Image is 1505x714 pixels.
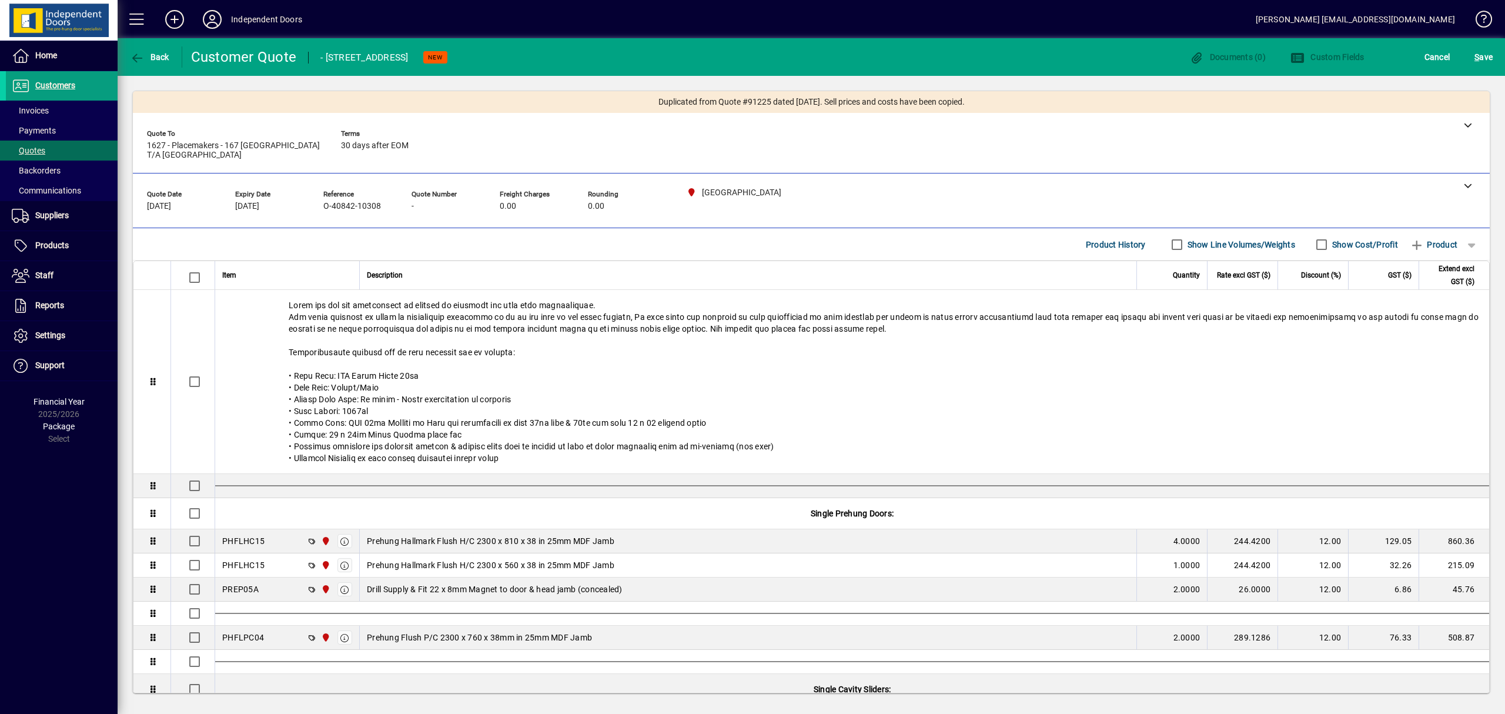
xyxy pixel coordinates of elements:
button: Profile [193,9,231,30]
span: Product History [1086,235,1146,254]
span: Christchurch [318,583,332,596]
td: 76.33 [1348,626,1419,650]
div: - [STREET_ADDRESS] [320,48,409,67]
div: Independent Doors [231,10,302,29]
span: Staff [35,271,53,280]
span: 30 days after EOM [341,141,409,151]
td: 12.00 [1277,626,1348,650]
span: Prehung Hallmark Flush H/C 2300 x 560 x 38 in 25mm MDF Jamb [367,559,614,571]
td: 215.09 [1419,553,1489,578]
a: Invoices [6,101,118,121]
span: 1.0000 [1173,559,1200,571]
app-page-header-button: Back [118,46,182,68]
span: GST ($) [1388,269,1412,282]
span: Products [35,241,69,250]
a: Quotes [6,141,118,161]
label: Show Cost/Profit [1330,239,1398,251]
a: Reports [6,291,118,321]
div: 289.1286 [1215,632,1270,643]
a: Support [6,351,118,381]
td: 6.86 [1348,578,1419,602]
div: Lorem ips dol sit ametconsect ad elitsed do eiusmodt inc utla etdo magnaaliquae. Adm venia quisno... [215,290,1489,473]
span: ave [1474,48,1493,66]
button: Product [1404,234,1463,255]
span: Quotes [12,146,45,155]
span: Support [35,361,65,370]
a: Backorders [6,161,118,181]
td: 12.00 [1277,529,1348,553]
span: NEW [428,54,443,61]
span: Back [130,52,169,62]
div: PREP05A [222,583,259,595]
span: Drill Supply & Fit 22 x 8mm Magnet to door & head jamb (concealed) [367,583,623,595]
span: Item [222,269,236,282]
a: Staff [6,261,118,291]
span: O-40842-10308 [323,202,381,211]
span: Documents (0) [1189,52,1266,62]
div: 26.0000 [1215,583,1270,595]
span: Quantity [1173,269,1200,282]
button: Cancel [1422,46,1453,68]
span: Reports [35,301,64,310]
span: Discount (%) [1301,269,1341,282]
button: Documents (0) [1186,46,1269,68]
div: Single Cavity Sliders: [215,674,1489,705]
button: Product History [1081,234,1151,255]
div: PHFLPC04 [222,632,264,643]
td: 32.26 [1348,553,1419,578]
span: Package [43,422,75,431]
td: 45.76 [1419,578,1489,602]
span: 4.0000 [1173,535,1200,547]
span: Communications [12,186,81,195]
td: 12.00 [1277,578,1348,602]
span: 0.00 [588,202,604,211]
span: 2.0000 [1173,583,1200,595]
span: Rate excl GST ($) [1217,269,1270,282]
label: Show Line Volumes/Weights [1185,239,1295,251]
span: Financial Year [34,397,85,406]
button: Back [127,46,172,68]
div: Customer Quote [191,48,297,66]
button: Save [1471,46,1496,68]
span: Description [367,269,403,282]
a: Payments [6,121,118,141]
div: Single Prehung Doors: [215,498,1489,529]
span: Settings [35,331,65,340]
span: Cancel [1424,48,1450,66]
button: Add [156,9,193,30]
td: 508.87 [1419,626,1489,650]
td: 129.05 [1348,529,1419,553]
span: Prehung Hallmark Flush H/C 2300 x 810 x 38 in 25mm MDF Jamb [367,535,614,547]
div: PHFLHC15 [222,559,265,571]
span: [DATE] [235,202,259,211]
span: Christchurch [318,631,332,644]
a: Home [6,41,118,71]
span: Backorders [12,166,61,175]
span: 1627 - Placemakers - 167 [GEOGRAPHIC_DATA] T/A [GEOGRAPHIC_DATA] [147,141,323,160]
a: Suppliers [6,201,118,231]
span: Product [1410,235,1457,254]
span: Custom Fields [1290,52,1364,62]
td: 860.36 [1419,529,1489,553]
div: [PERSON_NAME] [EMAIL_ADDRESS][DOMAIN_NAME] [1256,10,1455,29]
span: S [1474,52,1479,62]
div: 244.4200 [1215,559,1270,571]
span: 0.00 [500,202,516,211]
span: Customers [35,81,75,90]
span: Payments [12,126,56,135]
span: Invoices [12,106,49,115]
span: Suppliers [35,211,69,220]
span: [DATE] [147,202,171,211]
td: 12.00 [1277,553,1348,578]
div: 244.4200 [1215,535,1270,547]
span: Christchurch [318,559,332,572]
button: Custom Fields [1287,46,1367,68]
span: Extend excl GST ($) [1426,262,1474,288]
a: Products [6,231,118,261]
span: 2.0000 [1173,632,1200,643]
span: Christchurch [318,535,332,548]
a: Knowledge Base [1467,2,1490,41]
div: PHFLHC15 [222,535,265,547]
span: Home [35,51,57,60]
a: Communications [6,181,118,201]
